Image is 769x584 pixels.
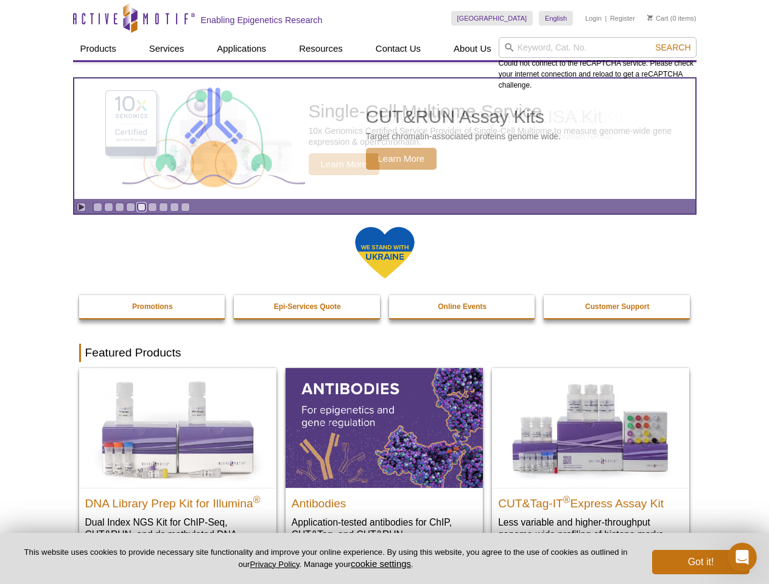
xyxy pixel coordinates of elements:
button: Got it! [652,550,750,574]
li: | [605,11,607,26]
p: Application-tested antibodies for ChIP, CUT&Tag, and CUT&RUN. [292,516,477,541]
a: Go to slide 6 [148,203,157,212]
p: Dual Index NGS Kit for ChIP-Seq, CUT&RUN, and ds methylated DNA assays. [85,516,270,553]
sup: ® [563,494,571,504]
img: Your Cart [647,15,653,21]
a: All Antibodies Antibodies Application-tested antibodies for ChIP, CUT&Tag, and CUT&RUN. [286,368,483,552]
strong: Online Events [438,302,486,311]
a: English [539,11,573,26]
a: Applications [209,37,273,60]
h2: Featured Products [79,344,690,362]
a: Toggle autoplay [77,203,86,212]
p: This website uses cookies to provide necessary site functionality and improve your online experie... [19,547,632,570]
a: CUT&Tag-IT® Express Assay Kit CUT&Tag-IT®Express Assay Kit Less variable and higher-throughput ge... [492,368,689,552]
a: DNA Library Prep Kit for Illumina DNA Library Prep Kit for Illumina® Dual Index NGS Kit for ChIP-... [79,368,276,565]
iframe: Intercom live chat [728,543,757,572]
a: About Us [446,37,499,60]
a: Go to slide 7 [159,203,168,212]
a: Cart [647,14,669,23]
a: Go to slide 5 [137,203,146,212]
h2: Antibodies [292,492,477,510]
h2: DNA Library Prep Kit for Illumina [85,492,270,510]
a: Products [73,37,124,60]
a: Epi-Services Quote [234,295,381,318]
strong: Epi-Services Quote [274,302,341,311]
a: Privacy Policy [250,560,299,569]
a: Go to slide 1 [93,203,102,212]
a: Register [610,14,635,23]
span: Search [655,43,690,52]
img: DNA Library Prep Kit for Illumina [79,368,276,487]
a: Go to slide 2 [104,203,113,212]
a: Go to slide 4 [126,203,135,212]
a: [GEOGRAPHIC_DATA] [451,11,533,26]
a: Promotions [79,295,226,318]
a: Contact Us [368,37,428,60]
a: Go to slide 9 [181,203,190,212]
img: All Antibodies [286,368,483,487]
sup: ® [253,494,261,504]
a: Login [585,14,602,23]
a: Go to slide 3 [115,203,124,212]
a: Resources [292,37,350,60]
img: We Stand With Ukraine [354,226,415,280]
strong: Promotions [132,302,173,311]
a: Customer Support [544,295,691,318]
a: Go to slide 8 [170,203,179,212]
button: Search [651,42,694,53]
li: (0 items) [647,11,697,26]
p: Less variable and higher-throughput genome-wide profiling of histone marks​. [498,516,683,541]
strong: Customer Support [585,302,649,311]
div: Could not connect to the reCAPTCHA service. Please check your internet connection and reload to g... [499,37,697,91]
h2: Enabling Epigenetics Research [201,15,323,26]
img: CUT&Tag-IT® Express Assay Kit [492,368,689,487]
button: cookie settings [351,558,411,569]
a: Services [142,37,192,60]
a: Online Events [389,295,536,318]
input: Keyword, Cat. No. [499,37,697,58]
h2: CUT&Tag-IT Express Assay Kit [498,492,683,510]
